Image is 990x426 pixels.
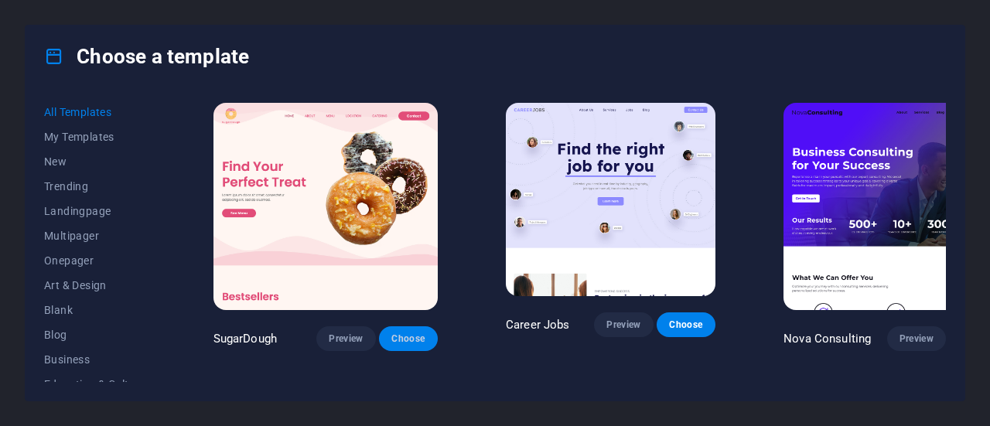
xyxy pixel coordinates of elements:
button: My Templates [44,124,145,149]
h4: Choose a template [44,44,249,69]
span: Blog [44,329,145,341]
button: Education & Culture [44,372,145,397]
span: Choose [391,332,425,345]
span: Multipager [44,230,145,242]
p: Nova Consulting [783,331,871,346]
button: Choose [379,326,438,351]
span: Onepager [44,254,145,267]
button: Onepager [44,248,145,273]
img: SugarDough [213,103,438,310]
span: Trending [44,180,145,193]
span: Landingpage [44,205,145,217]
button: Art & Design [44,273,145,298]
button: Multipager [44,223,145,248]
button: Blog [44,322,145,347]
span: My Templates [44,131,145,143]
button: All Templates [44,100,145,124]
p: Career Jobs [506,317,570,332]
button: New [44,149,145,174]
button: Landingpage [44,199,145,223]
button: Preview [316,326,375,351]
span: Art & Design [44,279,145,291]
button: Trending [44,174,145,199]
button: Preview [887,326,946,351]
span: Preview [329,332,363,345]
button: Blank [44,298,145,322]
span: Choose [669,319,703,331]
button: Business [44,347,145,372]
button: Preview [594,312,653,337]
img: Career Jobs [506,103,715,296]
span: New [44,155,145,168]
button: Choose [657,312,715,337]
span: All Templates [44,106,145,118]
span: Blank [44,304,145,316]
span: Business [44,353,145,366]
p: SugarDough [213,331,277,346]
span: Education & Culture [44,378,145,390]
span: Preview [900,332,934,345]
span: Preview [606,319,640,331]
